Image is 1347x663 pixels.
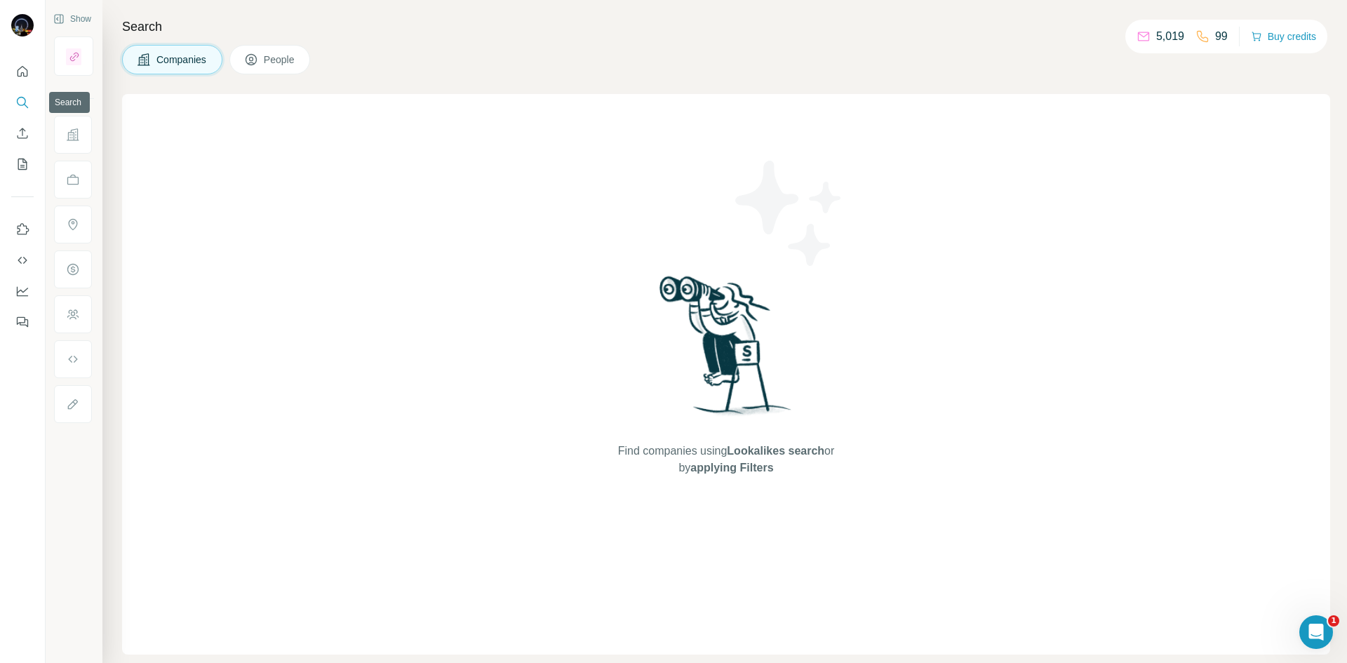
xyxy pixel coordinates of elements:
button: Show [43,8,101,29]
button: Quick start [11,59,34,84]
span: Lookalikes search [727,445,824,457]
button: Feedback [11,309,34,335]
span: applying Filters [690,462,773,474]
img: Surfe Illustration - Woman searching with binoculars [653,272,799,429]
button: Dashboard [11,279,34,304]
button: Buy credits [1251,27,1316,46]
img: Surfe Illustration - Stars [726,150,852,276]
span: Find companies using or by [614,443,838,476]
p: 5,019 [1156,28,1184,45]
p: 99 [1215,28,1228,45]
span: Companies [156,53,208,67]
button: Search [11,90,34,115]
button: Use Surfe API [11,248,34,273]
button: My lists [11,152,34,177]
span: People [264,53,296,67]
h4: Search [122,17,1330,36]
img: Avatar [11,14,34,36]
iframe: Intercom live chat [1299,615,1333,649]
span: 1 [1328,615,1339,627]
button: Enrich CSV [11,121,34,146]
button: Use Surfe on LinkedIn [11,217,34,242]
